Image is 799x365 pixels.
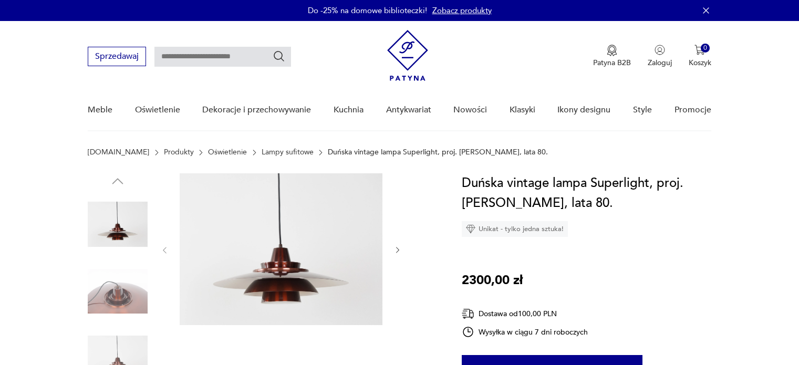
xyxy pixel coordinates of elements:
[462,307,588,320] div: Dostawa od 100,00 PLN
[308,5,427,16] p: Do -25% na domowe biblioteczki!
[462,326,588,338] div: Wysyłka w ciągu 7 dni roboczych
[387,30,428,81] img: Patyna - sklep z meblami i dekoracjami vintage
[135,90,180,130] a: Oświetlenie
[593,45,631,68] a: Ikona medaluPatyna B2B
[694,45,705,55] img: Ikona koszyka
[655,45,665,55] img: Ikonka użytkownika
[633,90,652,130] a: Style
[648,58,672,68] p: Zaloguj
[593,45,631,68] button: Patyna B2B
[462,270,523,290] p: 2300,00 zł
[675,90,711,130] a: Promocje
[689,45,711,68] button: 0Koszyk
[208,148,247,157] a: Oświetlenie
[593,58,631,68] p: Patyna B2B
[273,50,285,62] button: Szukaj
[648,45,672,68] button: Zaloguj
[557,90,610,130] a: Ikony designu
[328,148,548,157] p: Duńska vintage lampa Superlight, proj. [PERSON_NAME], lata 80.
[88,90,112,130] a: Meble
[202,90,311,130] a: Dekoracje i przechowywanie
[88,194,148,254] img: Zdjęcie produktu Duńska vintage lampa Superlight, proj. David Mogensen, lata 80.
[180,173,382,325] img: Zdjęcie produktu Duńska vintage lampa Superlight, proj. David Mogensen, lata 80.
[462,307,474,320] img: Ikona dostawy
[462,173,711,213] h1: Duńska vintage lampa Superlight, proj. [PERSON_NAME], lata 80.
[701,44,710,53] div: 0
[88,47,146,66] button: Sprzedawaj
[453,90,487,130] a: Nowości
[386,90,431,130] a: Antykwariat
[334,90,364,130] a: Kuchnia
[88,148,149,157] a: [DOMAIN_NAME]
[262,148,314,157] a: Lampy sufitowe
[164,148,194,157] a: Produkty
[432,5,492,16] a: Zobacz produkty
[607,45,617,56] img: Ikona medalu
[88,54,146,61] a: Sprzedawaj
[689,58,711,68] p: Koszyk
[462,221,568,237] div: Unikat - tylko jedna sztuka!
[466,224,475,234] img: Ikona diamentu
[88,262,148,321] img: Zdjęcie produktu Duńska vintage lampa Superlight, proj. David Mogensen, lata 80.
[510,90,535,130] a: Klasyki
